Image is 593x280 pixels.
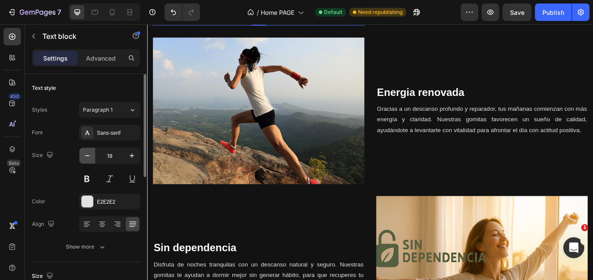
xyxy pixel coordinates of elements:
div: Beta [7,160,21,167]
button: Publish [535,3,572,21]
div: Undo/Redo [165,3,200,21]
span: 1 [581,224,588,231]
p: Settings [43,54,68,63]
button: Paragraph 1 [79,102,140,118]
span: Paragraph 1 [83,106,113,114]
button: 7 [3,3,65,21]
div: Sans-serif [97,129,138,137]
div: E2E2E2 [97,198,138,206]
div: Align [32,219,56,230]
div: Font [32,129,43,137]
div: Size [32,150,55,161]
p: Advanced [86,54,116,63]
h3: Sin dependencia [7,254,255,271]
h3: Energia renovada [269,71,517,89]
div: Color [32,198,45,205]
div: Text style [32,84,56,92]
div: Show more [66,242,107,251]
p: Gracias a un descanso profundo y reparador, tus mañanas comienzan con más energía y claridad. Nue... [270,93,517,130]
span: Save [510,9,524,16]
span: / [257,8,259,17]
p: Text block [42,31,117,41]
iframe: Design area [147,24,593,280]
span: Need republishing [358,8,403,16]
button: Save [503,3,531,21]
button: Show more [32,239,140,255]
span: Home PAGE [261,8,294,17]
span: Default [324,8,342,16]
p: 7 [57,7,61,17]
iframe: Intercom live chat [563,237,584,258]
div: Styles [32,106,47,114]
div: 450 [8,93,21,100]
div: Publish [542,8,564,17]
